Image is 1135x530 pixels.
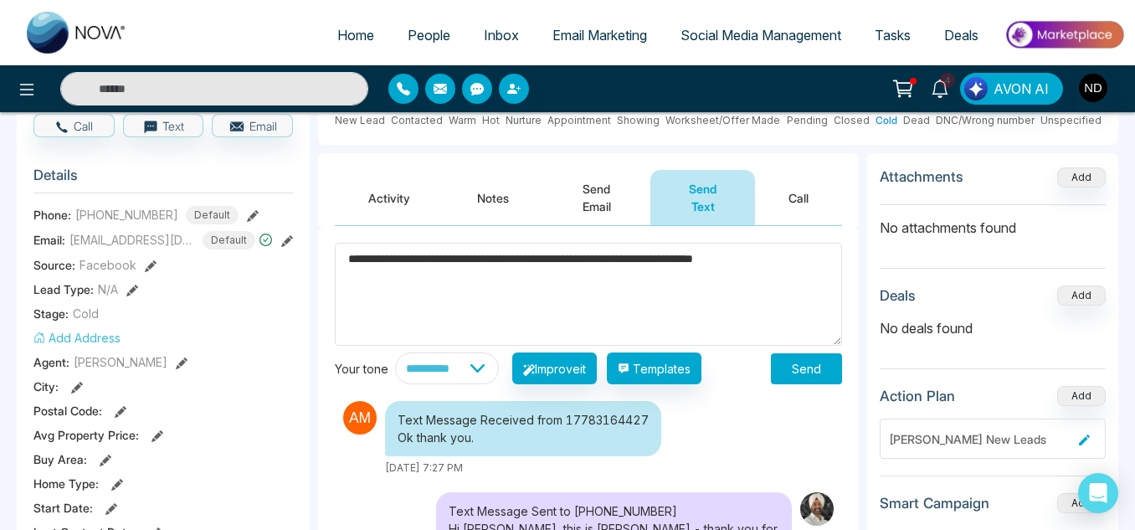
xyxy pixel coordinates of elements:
[33,206,71,224] span: Phone:
[1079,74,1107,102] img: User Avatar
[74,353,167,371] span: [PERSON_NAME]
[665,113,780,128] div: Worksheet/Offer Made
[33,353,69,371] span: Agent:
[617,113,660,128] div: Showing
[335,360,395,378] div: Your tone
[889,430,1072,448] div: [PERSON_NAME] New Leads
[994,79,1049,99] span: AVON AI
[123,114,204,137] button: Text
[335,113,385,128] div: New Lead
[536,19,664,51] a: Email Marketing
[73,305,99,322] span: Cold
[964,77,988,100] img: Lead Flow
[335,170,444,225] button: Activity
[664,19,858,51] a: Social Media Management
[27,12,127,54] img: Nova CRM Logo
[482,113,500,128] div: Hot
[880,205,1106,238] p: No attachments found
[33,231,65,249] span: Email:
[80,256,136,274] span: Facebook
[960,73,1063,105] button: AVON AI
[484,27,519,44] span: Inbox
[391,113,443,128] div: Contacted
[1004,16,1125,54] img: Market-place.gif
[944,27,978,44] span: Deals
[650,170,755,225] button: Send Text
[1057,386,1106,406] button: Add
[787,113,828,128] div: Pending
[467,19,536,51] a: Inbox
[343,401,377,435] img: Sender
[33,475,99,492] span: Home Type :
[1057,167,1106,188] button: Add
[69,231,195,249] span: [EMAIL_ADDRESS][DOMAIN_NAME]
[542,170,650,225] button: Send Email
[1040,113,1102,128] div: Unspecified
[391,19,467,51] a: People
[98,280,118,298] span: N/A
[800,492,834,526] img: Sender
[337,27,374,44] span: Home
[875,27,911,44] span: Tasks
[33,305,69,322] span: Stage:
[444,170,542,225] button: Notes
[1057,286,1106,306] button: Add
[903,113,930,128] div: Dead
[212,114,293,137] button: Email
[755,170,842,225] button: Call
[385,461,661,476] div: [DATE] 7:27 PM
[385,401,661,456] div: Text Message Received from 17783164427 Ok thank you.
[1057,169,1106,183] span: Add
[33,378,59,395] span: City :
[940,73,955,88] span: 4
[321,19,391,51] a: Home
[880,168,963,185] h3: Attachments
[512,352,597,384] button: Improveit
[408,27,450,44] span: People
[33,256,75,274] span: Source:
[33,114,115,137] button: Call
[33,167,293,193] h3: Details
[33,329,121,347] button: Add Address
[506,113,542,128] div: Nurture
[680,27,841,44] span: Social Media Management
[33,280,94,298] span: Lead Type:
[552,27,647,44] span: Email Marketing
[920,73,960,102] a: 4
[33,499,93,517] span: Start Date :
[834,113,870,128] div: Closed
[880,388,955,404] h3: Action Plan
[33,426,139,444] span: Avg Property Price :
[880,495,989,512] h3: Smart Campaign
[936,113,1035,128] div: DNC/Wrong number
[771,353,842,384] button: Send
[1057,493,1106,513] button: Add
[876,113,897,128] div: Cold
[75,206,178,224] span: [PHONE_NUMBER]
[858,19,927,51] a: Tasks
[33,402,102,419] span: Postal Code :
[203,231,255,250] span: Default
[33,450,87,468] span: Buy Area :
[607,352,701,384] button: Templates
[449,113,476,128] div: Warm
[186,206,239,224] span: Default
[1078,473,1118,513] div: Open Intercom Messenger
[880,287,916,304] h3: Deals
[927,19,995,51] a: Deals
[547,113,611,128] div: Appointment
[880,318,1106,338] p: No deals found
